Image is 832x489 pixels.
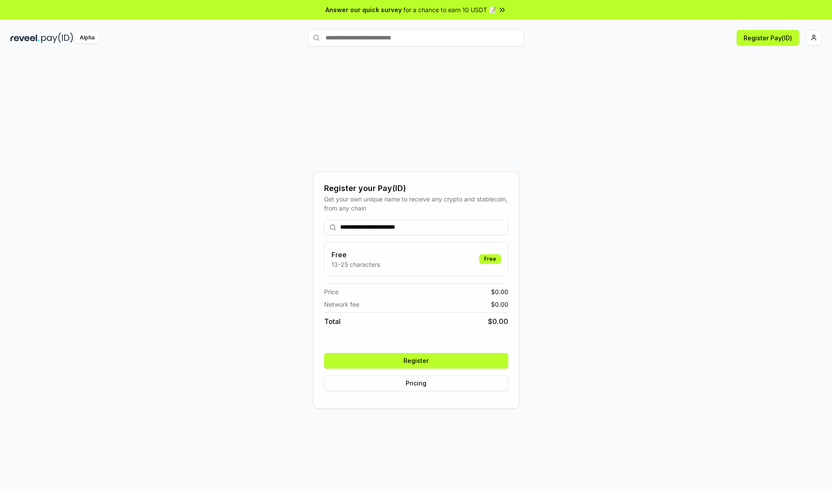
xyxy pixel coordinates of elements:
[324,376,508,391] button: Pricing
[331,260,380,269] p: 13-25 characters
[325,5,402,14] span: Answer our quick survey
[479,254,501,264] div: Free
[491,287,508,296] span: $ 0.00
[491,300,508,309] span: $ 0.00
[488,316,508,327] span: $ 0.00
[324,287,338,296] span: Price
[324,194,508,213] div: Get your own unique name to receive any crypto and stablecoin, from any chain
[324,300,359,309] span: Network fee
[403,5,496,14] span: for a chance to earn 10 USDT 📝
[331,249,380,260] h3: Free
[10,32,39,43] img: reveel_dark
[737,30,799,45] button: Register Pay(ID)
[75,32,99,43] div: Alpha
[324,316,341,327] span: Total
[324,353,508,369] button: Register
[41,32,73,43] img: pay_id
[324,182,508,194] div: Register your Pay(ID)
